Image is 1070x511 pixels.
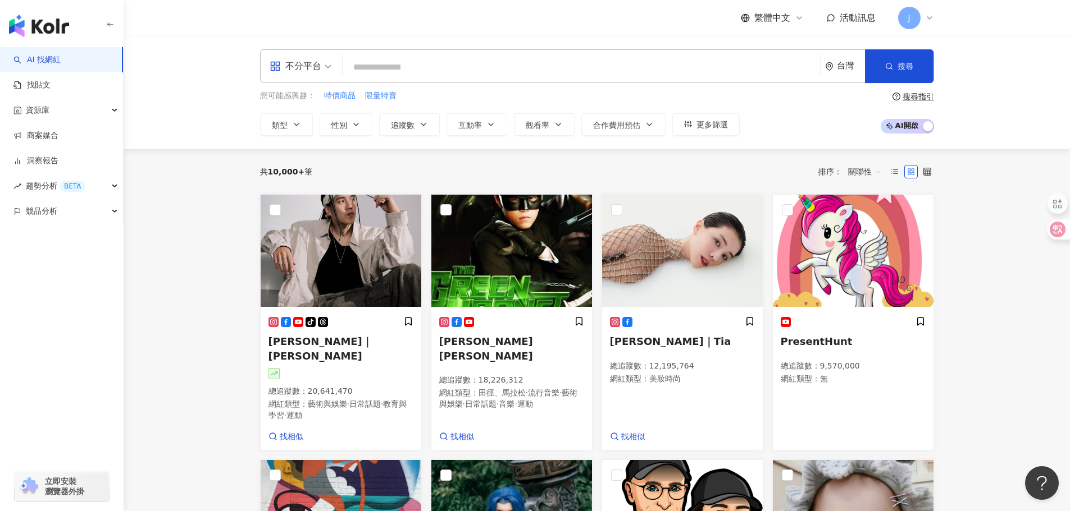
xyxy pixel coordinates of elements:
[391,121,415,130] span: 追蹤數
[649,374,681,383] span: 美妝時尚
[45,476,84,496] span: 立即安裝 瀏覽器外掛
[903,92,934,101] div: 搜尋指引
[837,61,865,71] div: 台灣
[260,194,422,451] a: KOL Avatar[PERSON_NAME]｜[PERSON_NAME]總追蹤數：20,641,470網紅類型：藝術與娛樂·日常話題·教育與學習·運動找相似
[26,173,85,199] span: 趨勢分析
[439,388,578,408] span: 藝術與娛樂
[331,121,347,130] span: 性別
[559,388,562,397] span: ·
[284,411,286,420] span: ·
[818,163,888,181] div: 排序：
[602,194,763,451] a: KOL Avatar[PERSON_NAME]｜Tia總追蹤數：12,195,764網紅類型：美妝時尚找相似
[517,399,533,408] span: 運動
[772,194,934,451] a: KOL AvatarPresentHunt總追蹤數：9,570,000網紅類型：無
[268,386,413,397] p: 總追蹤數 ： 20,641,470
[848,163,882,181] span: 關聯性
[365,90,397,102] span: 限量特賣
[347,399,349,408] span: ·
[893,93,900,100] span: question-circle
[1025,466,1059,500] iframe: Help Scout Beacon - Open
[514,399,517,408] span: ·
[754,12,790,24] span: 繁體中文
[15,471,109,501] a: chrome extension立即安裝 瀏覽器外掛
[526,121,549,130] span: 觀看率
[13,80,51,91] a: 找貼文
[26,98,49,123] span: 資源庫
[439,335,533,361] span: [PERSON_NAME] [PERSON_NAME]
[528,388,559,397] span: 流行音樂
[497,399,499,408] span: ·
[268,167,305,176] span: 10,000+
[499,399,514,408] span: 音樂
[672,113,740,136] button: 更多篩選
[270,57,321,75] div: 不分平台
[260,113,313,136] button: 類型
[268,399,413,421] p: 網紅類型 ：
[773,195,934,307] img: KOL Avatar
[593,121,640,130] span: 合作費用預估
[261,195,421,307] img: KOL Avatar
[439,375,584,386] p: 總追蹤數 ： 18,226,312
[280,431,303,443] span: 找相似
[781,374,926,385] p: 網紅類型 ： 無
[320,113,372,136] button: 性別
[840,12,876,23] span: 活動訊息
[260,90,315,102] span: 您可能感興趣：
[526,388,528,397] span: ·
[60,181,85,192] div: BETA
[610,361,755,372] p: 總追蹤數 ： 12,195,764
[13,54,61,66] a: searchAI 找網紅
[447,113,507,136] button: 互動率
[439,431,474,443] a: 找相似
[621,431,645,443] span: 找相似
[324,90,356,102] span: 特價商品
[602,195,763,307] img: KOL Avatar
[286,411,302,420] span: 運動
[865,49,934,83] button: 搜尋
[610,431,645,443] a: 找相似
[13,155,58,167] a: 洞察報告
[260,167,313,176] div: 共 筆
[781,335,853,347] span: PresentHunt
[463,399,465,408] span: ·
[324,90,356,102] button: 特價商品
[898,62,913,71] span: 搜尋
[581,113,666,136] button: 合作費用預估
[308,399,347,408] span: 藝術與娛樂
[696,120,728,129] span: 更多篩選
[268,335,372,361] span: [PERSON_NAME]｜[PERSON_NAME]
[379,113,440,136] button: 追蹤數
[349,399,381,408] span: 日常話題
[9,15,69,37] img: logo
[13,130,58,141] a: 商案媒合
[610,335,731,347] span: [PERSON_NAME]｜Tia
[781,361,926,372] p: 總追蹤數 ： 9,570,000
[465,399,497,408] span: 日常話題
[610,374,755,385] p: 網紅類型 ：
[439,388,584,409] p: 網紅類型 ：
[26,199,57,224] span: 競品分析
[268,399,407,420] span: 教育與學習
[479,388,526,397] span: 田徑、馬拉松
[381,399,383,408] span: ·
[514,113,575,136] button: 觀看率
[825,62,834,71] span: environment
[272,121,288,130] span: 類型
[450,431,474,443] span: 找相似
[365,90,397,102] button: 限量特賣
[458,121,482,130] span: 互動率
[270,61,281,72] span: appstore
[431,195,592,307] img: KOL Avatar
[18,477,40,495] img: chrome extension
[13,182,21,190] span: rise
[431,194,593,451] a: KOL Avatar[PERSON_NAME] [PERSON_NAME]總追蹤數：18,226,312網紅類型：田徑、馬拉松·流行音樂·藝術與娛樂·日常話題·音樂·運動找相似
[268,431,303,443] a: 找相似
[908,12,910,24] span: J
